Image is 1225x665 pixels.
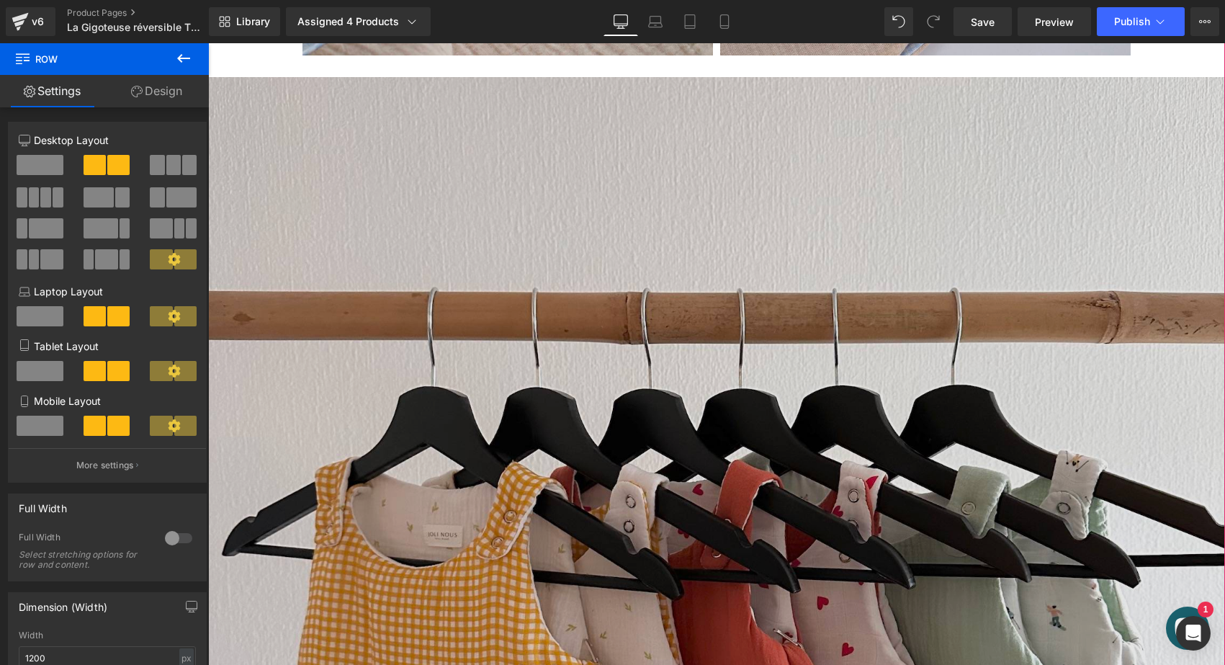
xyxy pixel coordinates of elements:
div: Select stretching options for row and content. [19,550,148,570]
div: Assigned 4 Products [297,14,419,29]
a: Desktop [603,7,638,36]
a: Laptop [638,7,673,36]
button: More [1190,7,1219,36]
div: v6 [29,12,47,31]
a: New Library [209,7,280,36]
p: Desktop Layout [19,133,196,148]
span: Preview [1035,14,1074,30]
button: Publish [1097,7,1185,36]
p: Tablet Layout [19,339,196,354]
p: Laptop Layout [19,284,196,299]
p: Mobile Layout [19,393,196,409]
div: Full Width [19,532,151,547]
button: Undo [884,7,913,36]
div: Full Width [19,494,67,514]
span: Save [971,14,995,30]
div: Open Intercom Messenger [1176,616,1211,651]
p: More settings [76,459,134,472]
button: More settings [9,448,206,482]
span: La Gigoteuse réversible TOG 2 & TOG 0.5 [67,22,205,33]
a: Preview [1018,7,1091,36]
inbox-online-store-chat: Chat de la boutique en ligne Shopify [953,563,1005,610]
div: Width [19,630,196,641]
button: Redo [919,7,948,36]
span: Library [236,15,270,28]
a: Product Pages [67,7,233,19]
div: Dimension (Width) [19,593,107,613]
a: v6 [6,7,55,36]
span: Publish [1114,16,1150,27]
span: Row [14,43,158,75]
a: Design [104,75,209,107]
a: Tablet [673,7,707,36]
a: Mobile [707,7,742,36]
